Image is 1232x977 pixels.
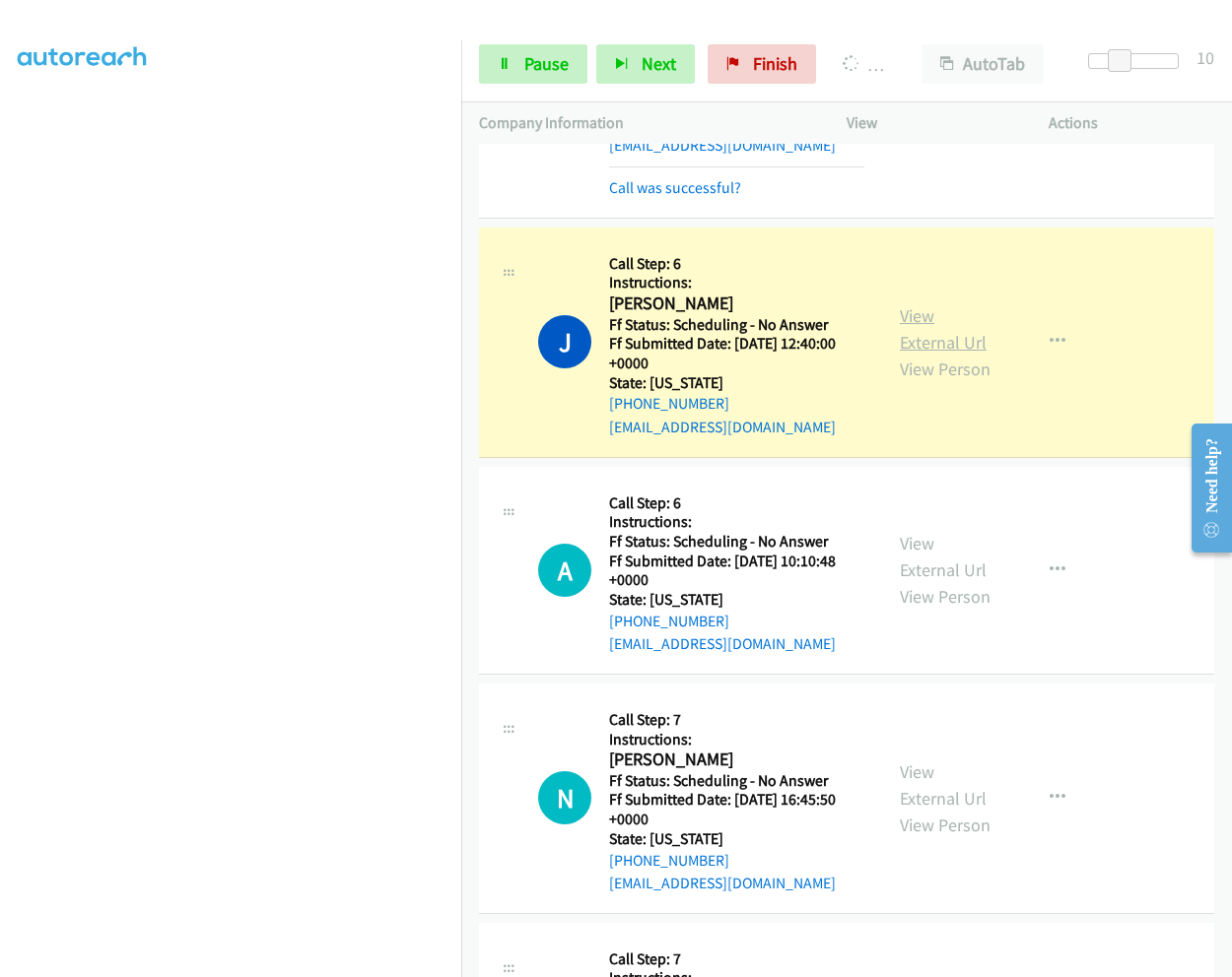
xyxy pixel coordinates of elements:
[538,544,591,597] h1: A
[538,315,591,368] h1: J
[609,730,864,749] h5: Instructions:
[609,851,729,870] a: [PHONE_NUMBER]
[609,136,836,155] a: [EMAIL_ADDRESS][DOMAIN_NAME]
[900,358,991,380] a: View Person
[609,394,729,413] a: [PHONE_NUMBER]
[609,552,864,590] h5: Ff Submitted Date: [DATE] 10:10:48 +0000
[609,254,864,274] h5: Call Step: 6
[18,38,461,974] iframe: Dialpad
[847,111,1013,135] p: View
[922,44,1044,84] button: AutoTab
[609,373,864,393] h5: State: [US_STATE]
[538,544,591,597] div: The call is yet to be attempted
[609,493,864,513] h5: Call Step: 6
[609,771,864,791] h5: Ff Status: Scheduling - No Answer
[753,52,797,75] span: Finish
[609,790,864,828] h5: Ff Submitted Date: [DATE] 16:45:50 +0000
[1049,111,1215,135] p: Actions
[609,178,741,197] a: Call was successful?
[900,585,991,608] a: View Person
[900,814,991,836] a: View Person
[609,634,836,653] a: [EMAIL_ADDRESS][DOMAIN_NAME]
[609,418,836,436] a: [EMAIL_ADDRESS][DOMAIN_NAME]
[642,52,676,75] span: Next
[900,304,987,354] a: View External Url
[609,315,864,335] h5: Ff Status: Scheduling - No Answer
[609,532,864,552] h5: Ff Status: Scheduling - No Answer
[900,532,987,581] a: View External Url
[596,44,695,84] button: Next
[609,293,857,315] h2: [PERSON_NAME]
[479,44,587,84] a: Pause
[843,51,886,78] p: [PERSON_NAME]
[609,590,864,610] h5: State: [US_STATE]
[900,760,987,810] a: View External Url
[609,273,864,293] h5: Instructions:
[609,512,864,532] h5: Instructions:
[708,44,816,84] a: Finish
[609,949,864,969] h5: Call Step: 7
[538,771,591,824] h1: N
[1175,410,1232,566] iframe: Resource Center
[524,52,569,75] span: Pause
[609,874,836,892] a: [EMAIL_ADDRESS][DOMAIN_NAME]
[609,749,857,771] h2: [PERSON_NAME]
[1197,44,1214,71] div: 10
[609,710,864,730] h5: Call Step: 7
[609,334,864,372] h5: Ff Submitted Date: [DATE] 12:40:00 +0000
[609,612,729,630] a: [PHONE_NUMBER]
[609,829,864,849] h5: State: [US_STATE]
[479,111,811,135] p: Company Information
